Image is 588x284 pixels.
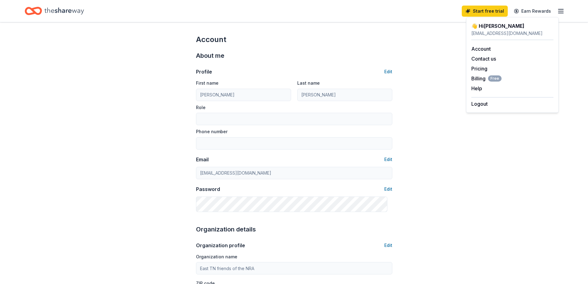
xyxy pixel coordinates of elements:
[471,55,496,62] button: Contact us
[462,6,508,17] a: Start free trial
[471,66,487,72] a: Pricing
[196,80,219,86] label: First name
[196,254,237,260] label: Organization name
[510,6,555,17] a: Earn Rewards
[384,156,392,163] button: Edit
[196,129,227,135] label: Phone number
[297,80,320,86] label: Last name
[196,185,220,193] div: Password
[471,100,488,108] button: Logout
[196,35,392,45] div: Account
[384,242,392,249] button: Edit
[196,242,245,249] div: Organization profile
[471,75,502,82] span: Billing
[196,68,212,75] div: Profile
[471,46,491,52] a: Account
[384,68,392,75] button: Edit
[25,4,84,18] a: Home
[196,156,209,163] div: Email
[196,224,392,234] div: Organization details
[471,75,502,82] button: BillingFree
[471,85,482,92] button: Help
[196,51,392,61] div: About me
[488,75,502,82] span: Free
[196,104,206,111] label: Role
[384,185,392,193] button: Edit
[471,30,553,37] div: [EMAIL_ADDRESS][DOMAIN_NAME]
[471,22,553,30] div: 👋 Hi [PERSON_NAME]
